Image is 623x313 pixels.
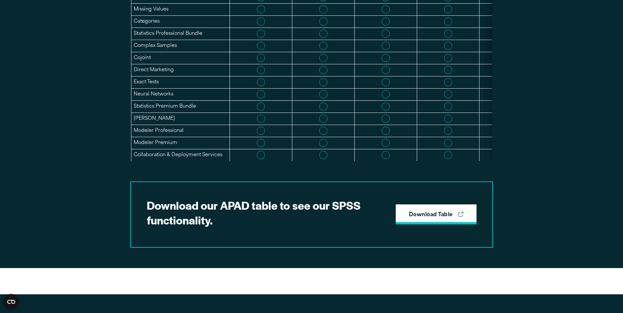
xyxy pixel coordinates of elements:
td: Statistics Professional Bundle [131,28,230,40]
td: [PERSON_NAME] [131,113,230,125]
td: Exact Tests [131,76,230,88]
td: Neural Networks [131,88,230,100]
strong: Download Table [409,211,453,219]
td: Cojoint [131,52,230,64]
td: Direct Marketing [131,64,230,76]
td: Statistics Premium Bundle [131,100,230,113]
td: Categories [131,15,230,28]
a: Download Table [396,204,477,225]
td: Complex Samples [131,40,230,52]
td: Modeler Premium [131,137,230,149]
td: Collaboration & Deployment Services [131,149,230,161]
button: Open CMP widget [3,294,19,310]
h2: Download our APAD table to see our SPSS functionality. [147,198,377,227]
td: Modeler Professional [131,125,230,137]
td: Missing Values [131,3,230,15]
